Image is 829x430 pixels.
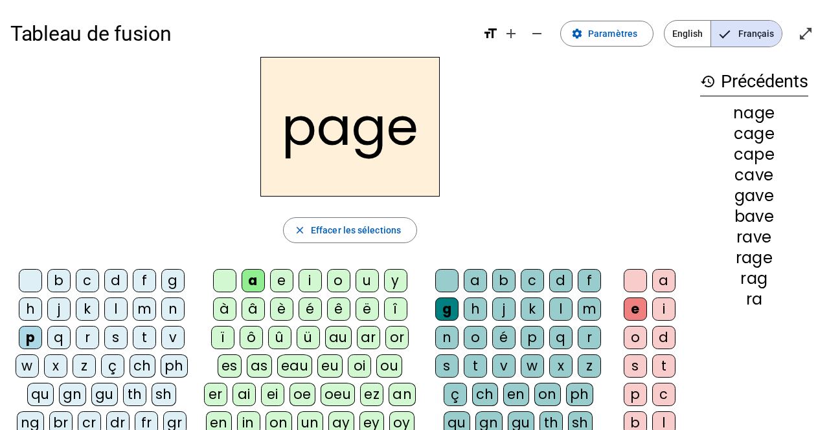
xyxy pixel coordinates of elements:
[348,354,371,378] div: oi
[521,269,544,292] div: c
[133,297,156,321] div: m
[492,269,516,292] div: b
[711,21,782,47] span: Français
[700,105,808,121] div: nage
[492,297,516,321] div: j
[91,383,118,406] div: gu
[664,20,782,47] mat-button-toggle-group: Language selection
[317,354,343,378] div: eu
[104,326,128,349] div: s
[578,354,601,378] div: z
[76,297,99,321] div: k
[524,21,550,47] button: Diminuer la taille de la police
[356,297,379,321] div: ë
[624,326,647,349] div: o
[133,269,156,292] div: f
[242,297,265,321] div: â
[578,269,601,292] div: f
[294,224,306,236] mat-icon: close
[549,354,573,378] div: x
[161,297,185,321] div: n
[376,354,402,378] div: ou
[161,269,185,292] div: g
[311,222,401,238] span: Effacer les sélections
[578,297,601,321] div: m
[435,354,459,378] div: s
[578,326,601,349] div: r
[652,326,676,349] div: d
[571,28,583,39] mat-icon: settings
[327,269,350,292] div: o
[76,269,99,292] div: c
[700,292,808,307] div: ra
[218,354,242,378] div: es
[472,383,498,406] div: ch
[47,297,71,321] div: j
[700,250,808,266] div: rage
[464,354,487,378] div: t
[793,21,819,47] button: Entrer en plein écran
[76,326,99,349] div: r
[59,383,86,406] div: gn
[549,269,573,292] div: d
[104,269,128,292] div: d
[700,271,808,286] div: rag
[44,354,67,378] div: x
[624,354,647,378] div: s
[389,383,416,406] div: an
[283,217,417,243] button: Effacer les sélections
[161,326,185,349] div: v
[213,297,236,321] div: à
[240,326,263,349] div: ô
[10,13,472,54] h1: Tableau de fusion
[652,297,676,321] div: i
[299,269,322,292] div: i
[503,26,519,41] mat-icon: add
[624,297,647,321] div: e
[464,297,487,321] div: h
[464,269,487,292] div: a
[444,383,467,406] div: ç
[492,354,516,378] div: v
[204,383,227,406] div: er
[664,21,710,47] span: English
[242,269,265,292] div: a
[700,67,808,96] h3: Précédents
[357,326,380,349] div: ar
[700,188,808,204] div: gave
[290,383,315,406] div: oe
[549,326,573,349] div: q
[360,383,383,406] div: ez
[47,269,71,292] div: b
[233,383,256,406] div: ai
[700,230,808,245] div: rave
[299,297,322,321] div: é
[123,383,146,406] div: th
[700,167,808,183] div: cave
[700,147,808,162] div: cape
[130,354,155,378] div: ch
[503,383,529,406] div: en
[384,297,407,321] div: î
[73,354,96,378] div: z
[521,326,544,349] div: p
[534,383,561,406] div: on
[700,209,808,224] div: bave
[19,326,42,349] div: p
[483,26,498,41] mat-icon: format_size
[521,354,544,378] div: w
[211,326,234,349] div: ï
[27,383,54,406] div: qu
[270,269,293,292] div: e
[566,383,593,406] div: ph
[152,383,176,406] div: sh
[492,326,516,349] div: é
[247,354,272,378] div: as
[297,326,320,349] div: ü
[101,354,124,378] div: ç
[161,354,188,378] div: ph
[19,297,42,321] div: h
[521,297,544,321] div: k
[16,354,39,378] div: w
[104,297,128,321] div: l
